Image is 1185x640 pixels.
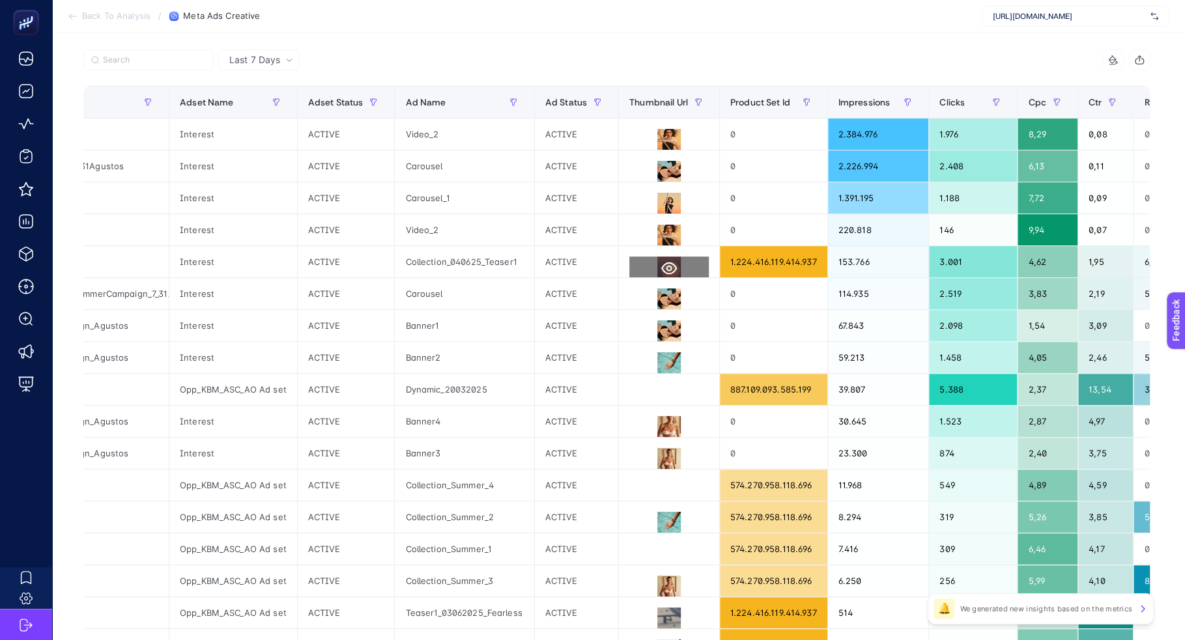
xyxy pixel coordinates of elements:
div: ACTIVE [298,438,395,469]
div: 2,37 [1018,374,1077,405]
div: 23.300 [828,438,929,469]
div: ACTIVE [298,118,395,150]
div: Interest [169,406,297,437]
div: 2.408 [929,150,1017,182]
div: 1,54 [1018,310,1077,341]
span: Ctr [1089,97,1102,107]
div: ACTIVE [535,118,618,150]
div: Banner4 [395,406,534,437]
div: 514 [828,597,929,628]
div: ACTIVE [298,150,395,182]
div: ACTIVE [535,469,618,501]
div: 1.188 [929,182,1017,214]
div: 7,72 [1018,182,1077,214]
div: Opp_KBM_ASC_AO Ad set [169,533,297,564]
div: 887.109.093.585.199 [720,374,827,405]
div: 2.384.976 [828,118,929,150]
img: svg%3e [1150,10,1158,23]
div: 0,08 [1078,118,1133,150]
div: Interest [169,310,297,341]
div: Interest [169,118,297,150]
div: 0,09 [1078,182,1133,214]
div: 0 [720,406,827,437]
div: ACTIVE [535,182,618,214]
div: Opp_KBM_ASC_AO Ad set [169,565,297,596]
div: 11.968 [828,469,929,501]
div: ACTIVE [535,278,618,309]
div: 67.843 [828,310,929,341]
div: 🔔 [934,598,954,619]
span: Meta Ads Creative [183,11,260,21]
div: ACTIVE [298,374,395,405]
div: 2,87 [1018,406,1077,437]
div: 153.766 [828,246,929,277]
span: Impressions [838,97,891,107]
div: 6,13 [1018,150,1077,182]
div: ACTIVE [535,246,618,277]
div: 6,46 [1018,533,1077,564]
div: Collection_Summer_3 [395,565,534,596]
div: ACTIVE [535,214,618,245]
div: Opp_KBM_ASC_AO Ad set [169,374,297,405]
div: ACTIVE [535,150,618,182]
div: 549 [929,469,1017,501]
span: Feedback [8,4,50,14]
div: 574.270.958.118.696 [720,469,827,501]
div: Teaser1_03062025_Fearless [395,597,534,628]
div: ACTIVE [298,310,395,341]
p: We generated new insights based on the metrics [960,604,1132,614]
div: ACTIVE [298,597,395,628]
div: 39.807 [828,374,929,405]
div: 1,95 [1078,246,1133,277]
div: Banner3 [395,438,534,469]
div: ACTIVE [535,310,618,341]
div: 146 [929,214,1017,245]
div: ACTIVE [535,342,618,373]
div: Interest [169,150,297,182]
div: Collection_Summer_4 [395,469,534,501]
div: 0 [720,214,827,245]
div: 0 [720,182,827,214]
div: 4,59 [1078,469,1133,501]
div: ACTIVE [535,406,618,437]
div: Opp_KBM_ASC_AO Ad set [169,469,297,501]
div: 1.458 [929,342,1017,373]
div: ACTIVE [298,533,395,564]
span: Adset Status [308,97,364,107]
span: Thumbnail Url [629,97,688,107]
div: 1.391.195 [828,182,929,214]
div: 2,46 [1078,342,1133,373]
div: 4,17 [1078,533,1133,564]
span: ROAS [1144,97,1168,107]
div: 2,19 [1078,278,1133,309]
div: Interest [169,278,297,309]
div: 3,83 [1018,278,1077,309]
div: 0 [720,310,827,341]
div: Video_2 [395,118,534,150]
div: Opp_KBM_ASC_AO Ad set [169,597,297,628]
span: Ad Status [545,97,587,107]
div: ACTIVE [298,182,395,214]
div: 3.001 [929,246,1017,277]
div: 13,54 [1078,374,1133,405]
div: 0 [720,150,827,182]
div: ACTIVE [535,438,618,469]
div: 0 [720,342,827,373]
div: 4,89 [1018,469,1077,501]
div: Interest [169,246,297,277]
div: 7.416 [828,533,929,564]
div: ACTIVE [298,469,395,501]
div: 574.270.958.118.696 [720,501,827,533]
div: 5.388 [929,374,1017,405]
div: Interest [169,182,297,214]
span: Back To Analysis [82,11,150,21]
div: 4,10 [1078,565,1133,596]
div: Banner2 [395,342,534,373]
div: ACTIVE [298,278,395,309]
div: ACTIVE [535,533,618,564]
div: 8,29 [1018,118,1077,150]
div: 1.976 [929,118,1017,150]
div: 2.098 [929,310,1017,341]
span: Ad Name [405,97,446,107]
div: 2.226.994 [828,150,929,182]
